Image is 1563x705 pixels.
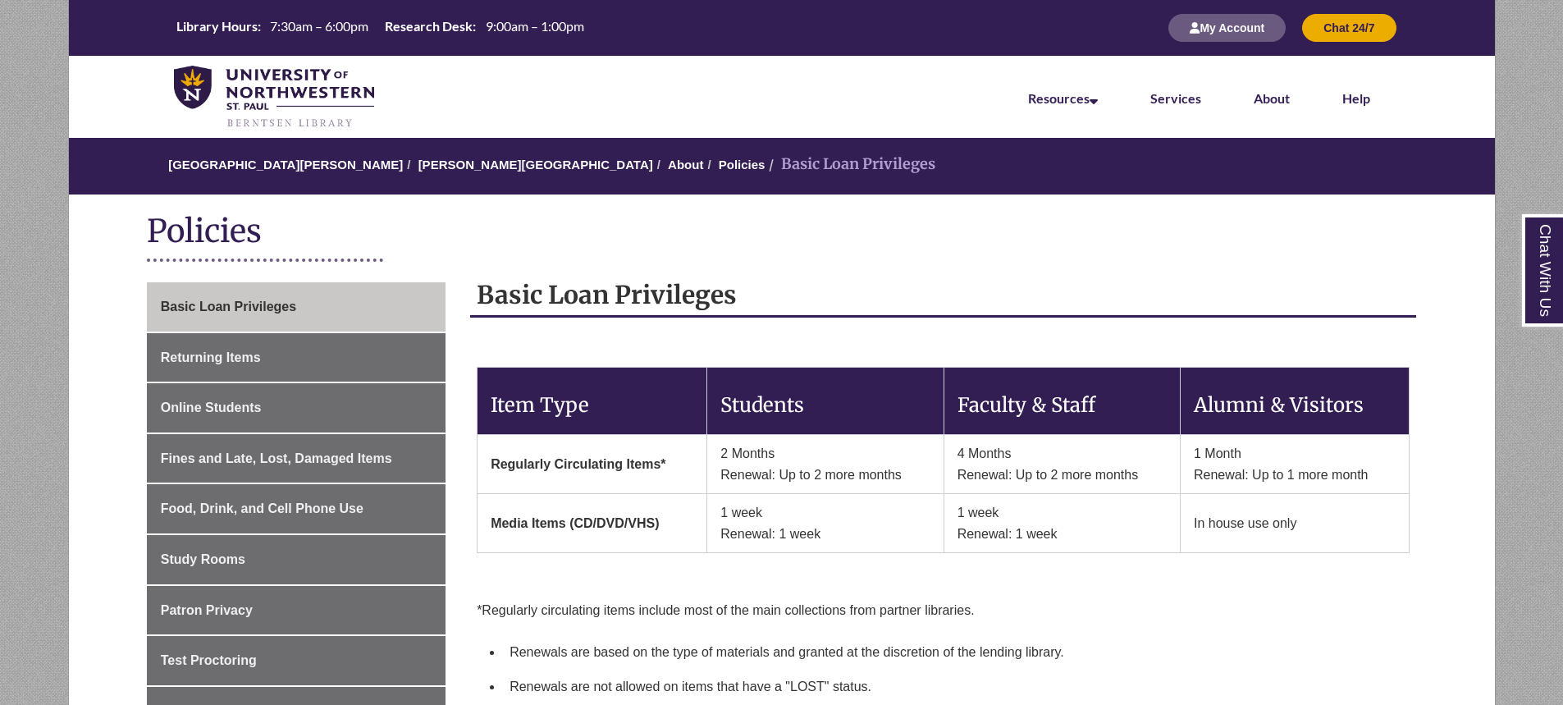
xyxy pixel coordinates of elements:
button: My Account [1168,14,1286,42]
a: Returning Items [147,333,446,382]
td: 1 week Renewal: 1 week [944,494,1180,553]
span: Returning Items [161,350,261,364]
span: 9:00am – 1:00pm [486,18,584,34]
span: Food, Drink, and Cell Phone Use [161,501,363,515]
a: About [668,158,703,172]
h3: Alumni & Visitors [1194,392,1396,418]
a: Services [1150,90,1201,106]
a: Policies [719,158,766,172]
span: Test Proctoring [161,653,257,667]
th: Research Desk: [378,17,478,35]
li: Renewals are not allowed on items that have a "LOST" status. [503,670,1410,704]
a: About [1254,90,1290,106]
th: Media Items (CD/DVD/VHS) [478,494,707,553]
a: [PERSON_NAME][GEOGRAPHIC_DATA] [418,158,653,172]
th: Regularly Circulating Items* [478,435,707,494]
h3: Faculty & Staff [957,392,1167,418]
img: UNWSP Library Logo [174,66,375,130]
li: Basic Loan Privileges [765,153,935,176]
a: My Account [1168,21,1286,34]
td: 1 week Renewal: 1 week [707,494,944,553]
td: 2 Months Renewal: Up to 2 more months [707,435,944,494]
span: 7:30am – 6:00pm [270,18,368,34]
p: *Regularly circulating items include most of the main collections from partner libraries. [477,594,1410,627]
a: Hours Today [170,17,591,39]
h1: Policies [147,211,1417,254]
a: Resources [1028,90,1098,106]
th: Library Hours: [170,17,263,35]
span: Online Students [161,401,262,414]
a: Study Rooms [147,535,446,584]
h3: Students [720,392,930,418]
td: 1 Month Renewal: Up to 1 more month [1180,435,1409,494]
a: Chat 24/7 [1302,21,1396,34]
a: Help [1342,90,1370,106]
td: 4 Months Renewal: Up to 2 more months [944,435,1180,494]
a: Food, Drink, and Cell Phone Use [147,484,446,533]
a: Online Students [147,383,446,433]
a: Fines and Late, Lost, Damaged Items [147,434,446,483]
span: Basic Loan Privileges [161,300,296,314]
a: Test Proctoring [147,636,446,685]
td: In house use only [1180,494,1409,553]
span: Study Rooms [161,552,245,566]
h3: Item Type [491,392,693,418]
table: Hours Today [170,17,591,38]
a: Basic Loan Privileges [147,282,446,332]
span: Patron Privacy [161,603,253,617]
h2: Basic Loan Privileges [470,274,1416,318]
button: Chat 24/7 [1302,14,1396,42]
a: Patron Privacy [147,586,446,635]
a: [GEOGRAPHIC_DATA][PERSON_NAME] [168,158,403,172]
span: Fines and Late, Lost, Damaged Items [161,451,392,465]
li: Renewals are based on the type of materials and granted at the discretion of the lending library. [503,635,1410,670]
